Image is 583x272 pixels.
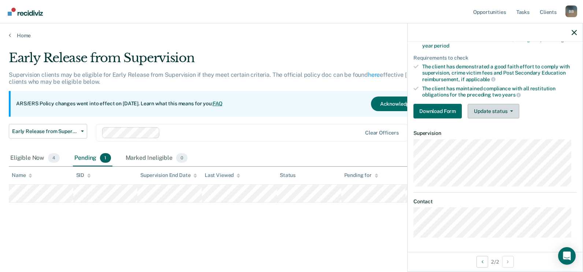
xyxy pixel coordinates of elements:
a: Home [9,32,574,39]
p: ARS/ERS Policy changes went into effect on [DATE]. Learn what this means for you: [16,100,223,107]
button: Update status [468,104,519,118]
dt: Contact [413,199,577,205]
span: applicable [466,76,495,82]
img: Recidiviz [8,8,43,16]
button: Previous Opportunity [476,256,488,268]
button: Next Opportunity [502,256,514,268]
div: Pending for [344,172,378,178]
span: period [434,43,449,49]
div: SID [76,172,91,178]
div: Marked Ineligible [124,150,189,166]
p: Supervision clients may be eligible for Early Release from Supervision if they meet certain crite... [9,71,445,85]
div: Eligible Now [9,150,61,166]
button: Download Form [413,104,462,118]
a: here [368,71,380,78]
div: Pending [73,150,112,166]
dt: Supervision [413,130,577,136]
div: Clear officers [365,130,399,136]
a: FAQ [213,101,223,106]
span: years [502,92,521,98]
span: 0 [176,153,187,163]
div: Open Intercom Messenger [558,247,576,265]
div: The client has demonstrated a good faith effort to comply with supervision, crime victim fees and... [422,64,577,82]
div: Name [12,172,32,178]
div: Supervision End Date [140,172,197,178]
div: Last Viewed [205,172,240,178]
span: Early Release from Supervision [12,128,78,135]
div: Requirements to check [413,55,577,61]
div: The client has maintained compliance with all restitution obligations for the preceding two [422,86,577,98]
div: B B [565,5,577,17]
span: 1 [100,153,111,163]
span: 4 [48,153,60,163]
button: Profile dropdown button [565,5,577,17]
a: Navigate to form link [413,104,465,118]
div: Early Release from Supervision [9,50,446,71]
div: Status [280,172,296,178]
button: Acknowledge & Close [371,97,441,111]
div: 2 / 2 [408,252,583,271]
